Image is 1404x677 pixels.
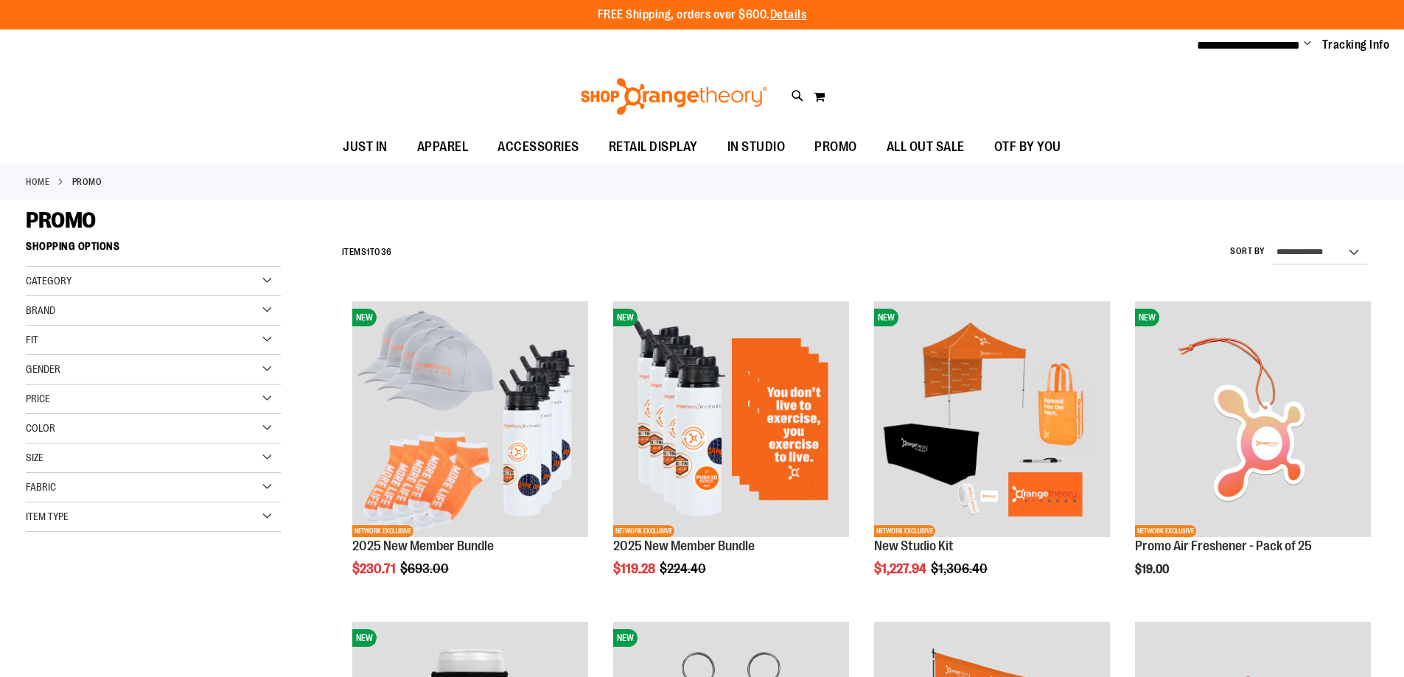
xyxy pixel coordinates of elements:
[613,561,657,576] span: $119.28
[1135,301,1371,537] img: Promo Air Freshener - Pack of 25
[352,561,398,576] span: $230.71
[613,301,849,539] a: 2025 New Member BundleNEWNETWORK EXCLUSIVE
[26,393,50,404] span: Price
[613,301,849,537] img: 2025 New Member Bundle
[26,422,55,434] span: Color
[874,539,954,553] a: New Studio Kit
[931,561,990,576] span: $1,306.40
[874,525,935,537] span: NETWORK EXCLUSIVE
[352,309,377,326] span: NEW
[874,561,929,576] span: $1,227.94
[609,130,698,164] span: RETAIL DISPLAY
[613,629,638,647] span: NEW
[26,452,43,463] span: Size
[1230,245,1265,258] label: Sort By
[26,481,56,493] span: Fabric
[598,7,807,24] p: FREE Shipping, orders over $600.
[26,363,60,375] span: Gender
[26,334,38,345] span: Fit
[26,208,96,233] span: PROMO
[343,130,388,164] span: JUST IN
[26,511,69,522] span: Item Type
[381,247,392,257] span: 36
[613,525,674,537] span: NETWORK EXCLUSIVE
[352,301,588,537] img: 2025 New Member Bundle
[613,539,755,553] a: 2025 New Member Bundle
[1135,539,1312,553] a: Promo Air Freshener - Pack of 25
[26,304,55,316] span: Brand
[1135,309,1159,326] span: NEW
[874,309,898,326] span: NEW
[345,294,596,614] div: product
[1135,525,1196,537] span: NETWORK EXCLUSIVE
[579,78,769,115] img: Shop Orangetheory
[887,130,965,164] span: ALL OUT SALE
[606,294,856,614] div: product
[352,629,377,647] span: NEW
[352,525,413,537] span: NETWORK EXCLUSIVE
[727,130,786,164] span: IN STUDIO
[994,130,1061,164] span: OTF BY YOU
[1135,563,1171,576] span: $19.00
[1128,294,1378,614] div: product
[352,539,494,553] a: 2025 New Member Bundle
[352,301,588,539] a: 2025 New Member BundleNEWNETWORK EXCLUSIVE
[874,301,1110,539] a: New Studio KitNEWNETWORK EXCLUSIVE
[26,175,49,189] a: Home
[342,241,392,264] h2: Items to
[366,247,370,257] span: 1
[613,309,638,326] span: NEW
[26,275,71,287] span: Category
[26,234,281,267] strong: Shopping Options
[497,130,579,164] span: ACCESSORIES
[1135,301,1371,539] a: Promo Air Freshener - Pack of 25NEWNETWORK EXCLUSIVE
[770,8,807,21] a: Details
[1304,38,1311,52] button: Account menu
[1322,37,1390,53] a: Tracking Info
[874,301,1110,537] img: New Studio Kit
[814,130,857,164] span: PROMO
[400,561,451,576] span: $693.00
[660,561,708,576] span: $224.40
[72,175,102,189] strong: PROMO
[417,130,469,164] span: APPAREL
[867,294,1117,614] div: product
